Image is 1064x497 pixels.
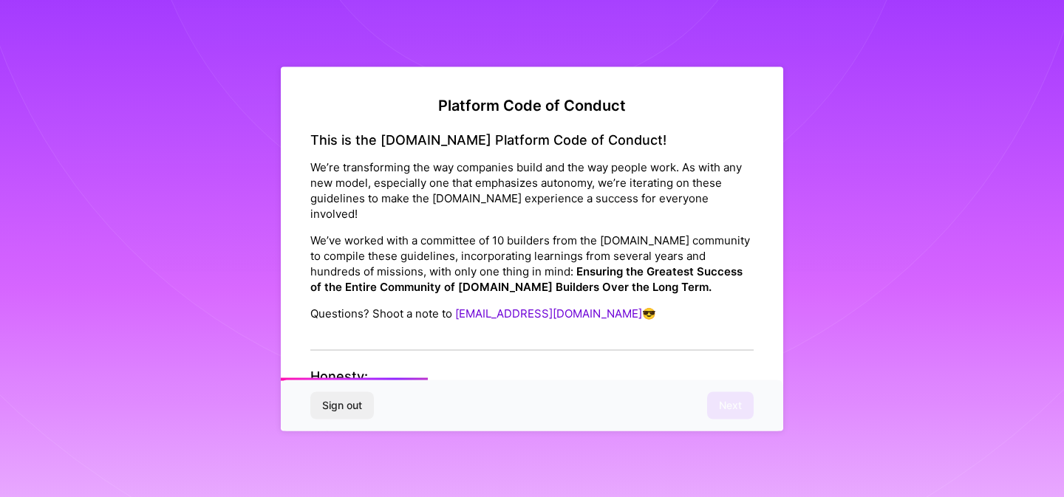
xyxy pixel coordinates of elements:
p: Questions? Shoot a note to 😎 [310,306,754,321]
button: Sign out [310,392,374,419]
p: We’ve worked with a committee of 10 builders from the [DOMAIN_NAME] community to compile these gu... [310,233,754,295]
p: We’re transforming the way companies build and the way people work. As with any new model, especi... [310,160,754,222]
span: Sign out [322,398,362,413]
strong: Ensuring the Greatest Success of the Entire Community of [DOMAIN_NAME] Builders Over the Long Term. [310,264,743,294]
h2: Platform Code of Conduct [310,96,754,114]
h4: This is the [DOMAIN_NAME] Platform Code of Conduct! [310,131,754,148]
h4: Honesty: [310,369,754,385]
a: [EMAIL_ADDRESS][DOMAIN_NAME] [455,306,642,321]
